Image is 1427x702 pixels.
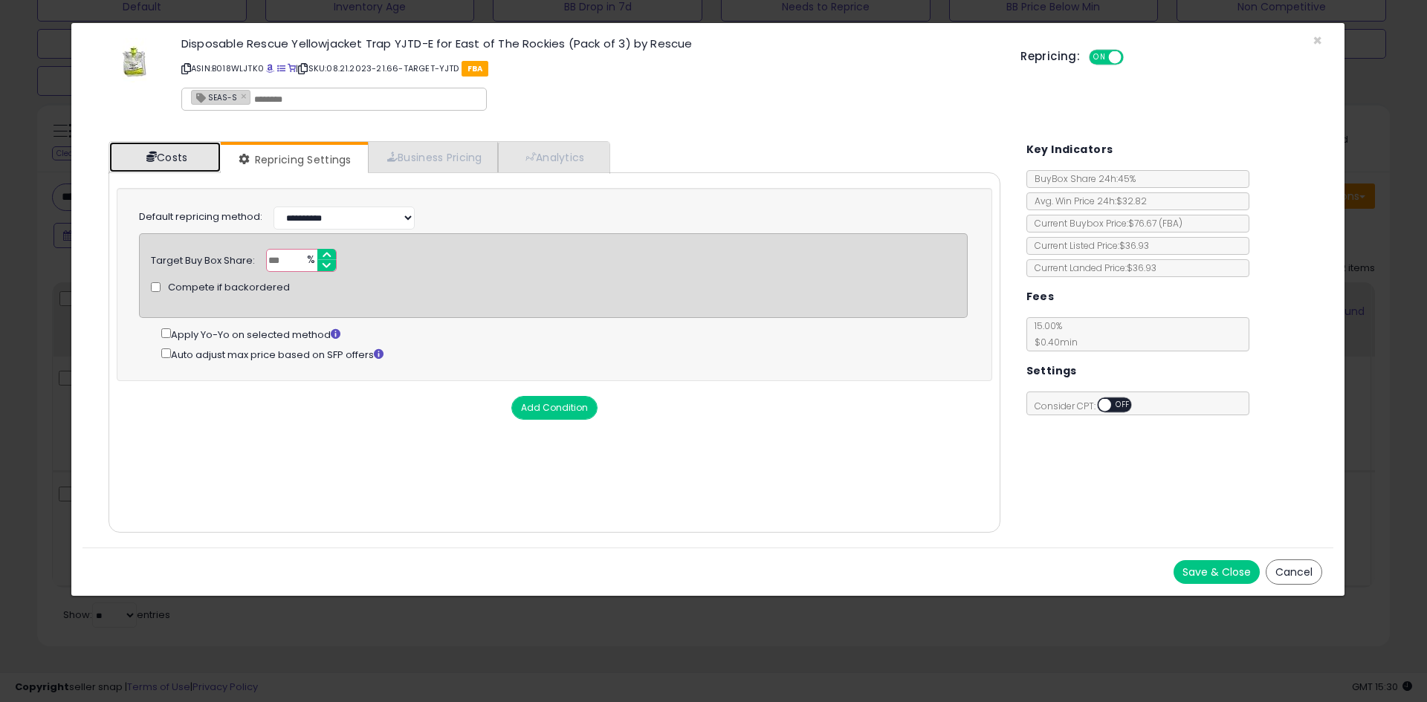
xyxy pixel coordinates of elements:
div: Auto adjust max price based on SFP offers [161,345,968,363]
span: FBA [462,61,489,77]
span: × [1313,30,1322,51]
h5: Settings [1026,362,1077,380]
button: Save & Close [1174,560,1260,584]
span: % [298,250,322,272]
span: $76.67 [1128,217,1182,230]
a: Repricing Settings [221,145,366,175]
span: SEAS-S [192,91,237,103]
h5: Fees [1026,287,1055,306]
span: ON [1090,51,1109,64]
h5: Key Indicators [1026,140,1113,159]
span: Current Landed Price: $36.93 [1027,261,1156,274]
a: Business Pricing [368,142,498,172]
div: Target Buy Box Share: [151,249,255,268]
span: 15.00 % [1027,319,1078,348]
a: Your listing only [288,62,296,74]
a: Analytics [498,142,608,172]
a: BuyBox page [266,62,274,74]
button: Add Condition [511,396,598,420]
span: Compete if backordered [168,281,290,295]
button: Cancel [1266,559,1322,585]
span: $0.40 min [1027,336,1078,348]
p: ASIN: B018WLJTK0 | SKU: 08.21.2023-21.66-TARGET-YJTD [181,56,998,80]
span: Consider CPT: [1027,400,1151,412]
span: Avg. Win Price 24h: $32.82 [1027,195,1147,207]
span: Current Buybox Price: [1027,217,1182,230]
a: All offer listings [277,62,285,74]
a: Costs [109,142,221,172]
span: ( FBA ) [1159,217,1182,230]
span: BuyBox Share 24h: 45% [1027,172,1136,185]
span: OFF [1111,399,1135,412]
span: OFF [1122,51,1145,64]
div: Apply Yo-Yo on selected method [161,325,968,342]
label: Default repricing method: [139,210,262,224]
img: 41mqBsWV7HL._SL60_.jpg [111,38,154,82]
h3: Disposable Rescue Yellowjacket Trap YJTD-E for East of The Rockies (Pack of 3) by Rescue [181,38,998,49]
h5: Repricing: [1020,51,1080,62]
a: × [241,89,250,103]
span: Current Listed Price: $36.93 [1027,239,1149,252]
